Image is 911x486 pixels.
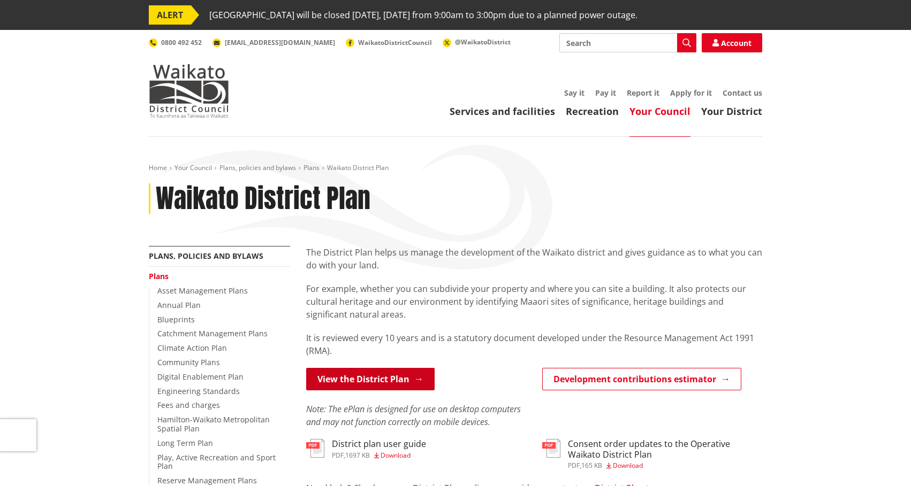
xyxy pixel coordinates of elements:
[581,461,602,470] span: 165 KB
[149,38,202,47] a: 0800 492 452
[303,163,320,172] a: Plans
[701,105,762,118] a: Your District
[702,33,762,52] a: Account
[306,246,762,272] p: The District Plan helps us manage the development of the Waikato district and gives guidance as t...
[149,164,762,173] nav: breadcrumb
[157,314,195,325] a: Blueprints
[542,439,560,458] img: document-pdf.svg
[566,105,619,118] a: Recreation
[327,163,389,172] span: Waikato District Plan
[306,439,324,458] img: document-pdf.svg
[306,368,435,390] a: View the District Plan
[157,452,276,472] a: Play, Active Recreation and Sport Plan
[157,343,227,353] a: Climate Action Plan
[157,286,248,296] a: Asset Management Plans
[157,414,270,434] a: Hamilton-Waikato Metropolitan Spatial Plan
[568,462,762,469] div: ,
[212,38,335,47] a: [EMAIL_ADDRESS][DOMAIN_NAME]
[157,400,220,410] a: Fees and charges
[174,163,212,172] a: Your Council
[358,38,432,47] span: WaikatoDistrictCouncil
[332,452,426,459] div: ,
[564,88,584,98] a: Say it
[157,475,257,485] a: Reserve Management Plans
[149,64,229,118] img: Waikato District Council - Te Kaunihera aa Takiwaa o Waikato
[381,451,411,460] span: Download
[450,105,555,118] a: Services and facilities
[542,439,762,468] a: Consent order updates to the Operative Waikato District Plan pdf,165 KB Download
[627,88,659,98] a: Report it
[670,88,712,98] a: Apply for it
[613,461,643,470] span: Download
[157,357,220,367] a: Community Plans
[629,105,690,118] a: Your Council
[157,300,201,310] a: Annual Plan
[595,88,616,98] a: Pay it
[443,37,511,47] a: @WaikatoDistrict
[156,183,370,214] h1: Waikato District Plan
[149,5,191,25] span: ALERT
[157,386,240,396] a: Engineering Standards
[723,88,762,98] a: Contact us
[149,271,169,281] a: Plans
[332,451,344,460] span: pdf
[559,33,696,52] input: Search input
[149,163,167,172] a: Home
[306,439,426,458] a: District plan user guide pdf,1697 KB Download
[219,163,296,172] a: Plans, policies and bylaws
[306,331,762,357] p: It is reviewed every 10 years and is a statutory document developed under the Resource Management...
[306,282,762,321] p: For example, whether you can subdivide your property and where you can site a building. It also p...
[568,461,580,470] span: pdf
[332,439,426,449] h3: District plan user guide
[157,328,268,338] a: Catchment Management Plans
[161,38,202,47] span: 0800 492 452
[225,38,335,47] span: [EMAIL_ADDRESS][DOMAIN_NAME]
[862,441,900,480] iframe: Messenger Launcher
[157,438,213,448] a: Long Term Plan
[542,368,741,390] a: Development contributions estimator
[209,5,637,25] span: [GEOGRAPHIC_DATA] will be closed [DATE], [DATE] from 9:00am to 3:00pm due to a planned power outage.
[568,439,762,459] h3: Consent order updates to the Operative Waikato District Plan
[345,451,370,460] span: 1697 KB
[346,38,432,47] a: WaikatoDistrictCouncil
[306,403,521,428] em: Note: The ePlan is designed for use on desktop computers and may not function correctly on mobile...
[157,372,244,382] a: Digital Enablement Plan
[149,251,263,261] a: Plans, policies and bylaws
[455,37,511,47] span: @WaikatoDistrict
